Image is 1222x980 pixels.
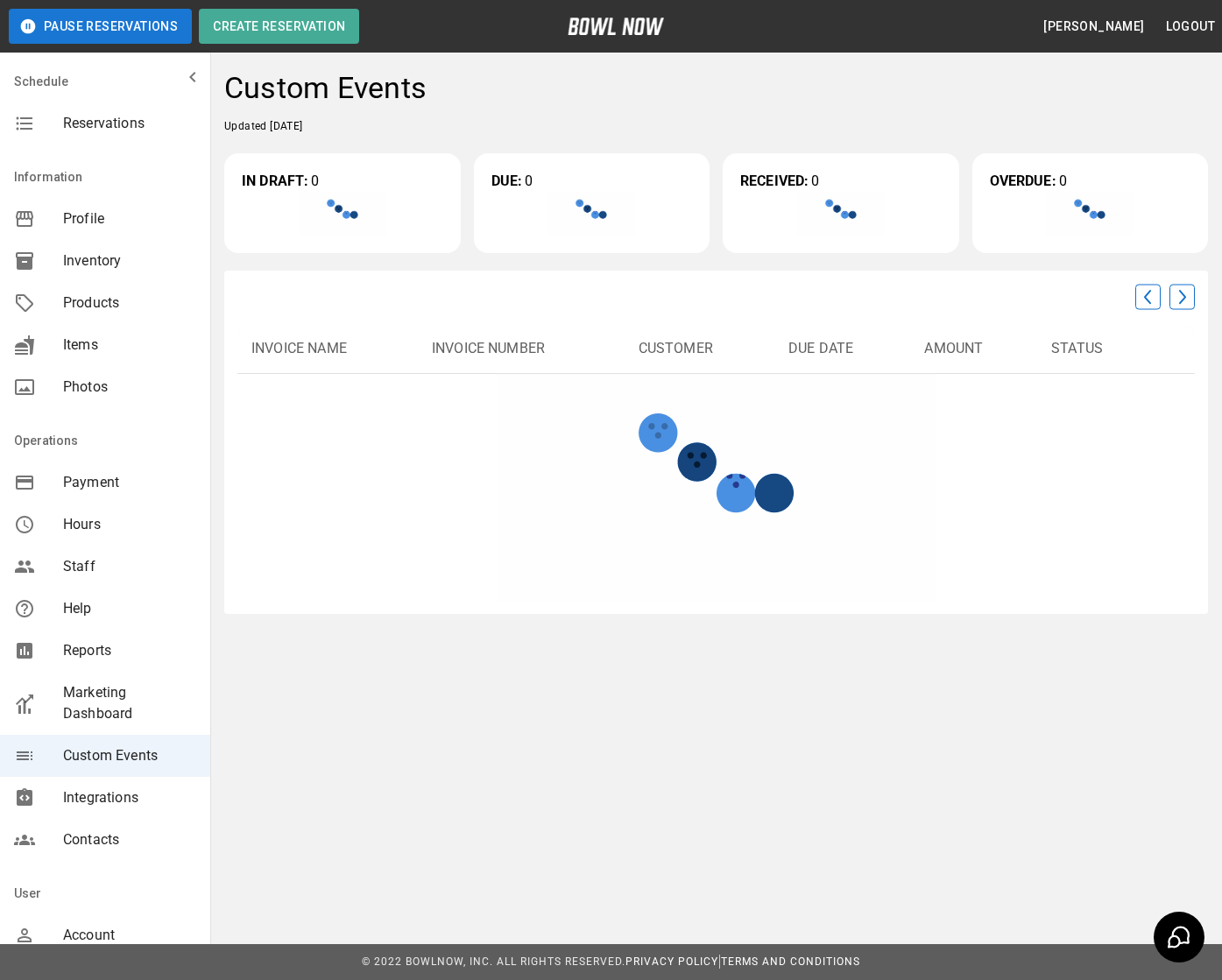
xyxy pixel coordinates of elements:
span: Profile [63,208,196,229]
img: custom events [299,192,386,236]
span: Hours [63,514,196,535]
span: Contacts [63,829,196,850]
a: Terms and Conditions [721,955,860,968]
span: Staff [63,556,196,577]
img: custom events [547,192,635,236]
span: Photos [63,377,196,398]
span: Custom Events [63,745,196,766]
p: 0 [740,171,942,192]
p: OVERDUE: [990,171,1056,192]
table: sticky table [237,324,1195,374]
button: [PERSON_NAME] [1036,11,1151,43]
span: Payment [63,472,196,493]
img: custom events [1046,192,1134,236]
img: custom events [797,192,885,236]
span: © 2022 BowlNow, Inc. All Rights Reserved. [362,955,625,968]
span: Updated [DATE] [224,120,303,132]
p: IN DRAFT: [242,171,308,192]
span: Account [63,925,196,946]
span: Inventory [63,250,196,271]
span: Items [63,335,196,356]
p: Due Date [788,338,853,359]
p: Customer [639,338,713,359]
p: RECEIVED: [740,171,809,192]
span: Reservations [63,113,196,134]
p: Status [1051,338,1103,359]
p: 0 [242,171,443,192]
p: 0 [491,171,693,192]
p: 0 [990,171,1191,192]
span: Help [63,598,196,619]
h4: Custom Events [224,70,427,107]
p: Amount [924,338,983,359]
span: Products [63,293,196,314]
button: Create Reservation [199,9,359,44]
img: logo [568,18,664,35]
p: DUE: [491,171,523,192]
button: Logout [1159,11,1222,43]
span: Integrations [63,787,196,808]
span: Marketing Dashboard [63,682,196,724]
img: custom events [498,374,936,601]
span: Reports [63,640,196,661]
p: Invoice Name [251,338,347,359]
p: Invoice Number [432,338,545,359]
a: Privacy Policy [625,955,718,968]
img: inv_prev.svg [1135,284,1161,310]
img: inv_next.svg [1169,284,1195,310]
button: Pause Reservations [9,9,192,44]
